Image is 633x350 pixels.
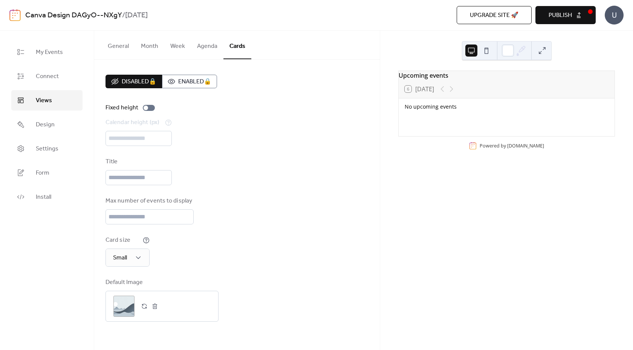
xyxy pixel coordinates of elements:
[549,11,572,20] span: Publish
[36,96,52,105] span: Views
[11,42,83,62] a: My Events
[36,144,58,154] span: Settings
[480,143,544,149] div: Powered by
[105,278,217,287] div: Default Image
[125,8,148,23] b: [DATE]
[11,138,83,159] a: Settings
[11,163,83,183] a: Form
[507,143,544,149] a: [DOMAIN_NAME]
[405,103,609,110] div: No upcoming events
[36,72,59,81] span: Connect
[11,187,83,207] a: Install
[105,103,138,112] div: Fixed height
[223,31,251,59] button: Cards
[164,31,191,58] button: Week
[399,71,615,80] div: Upcoming events
[9,9,21,21] img: logo
[470,11,518,20] span: Upgrade site 🚀
[11,90,83,111] a: Views
[36,48,63,57] span: My Events
[113,252,127,264] span: Small
[36,120,55,129] span: Design
[105,236,141,245] div: Card size
[535,6,596,24] button: Publish
[105,196,192,206] div: Max number of events to display
[122,8,125,23] b: /
[36,169,49,178] span: Form
[457,6,532,24] button: Upgrade site 🚀
[102,31,135,58] button: General
[36,193,51,202] span: Install
[191,31,223,58] button: Agenda
[11,66,83,86] a: Connect
[11,114,83,135] a: Design
[25,8,122,23] a: Canva Design DAGyO--NXgY
[135,31,164,58] button: Month
[605,6,624,25] div: U
[105,157,170,166] div: Title
[113,296,135,317] div: ;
